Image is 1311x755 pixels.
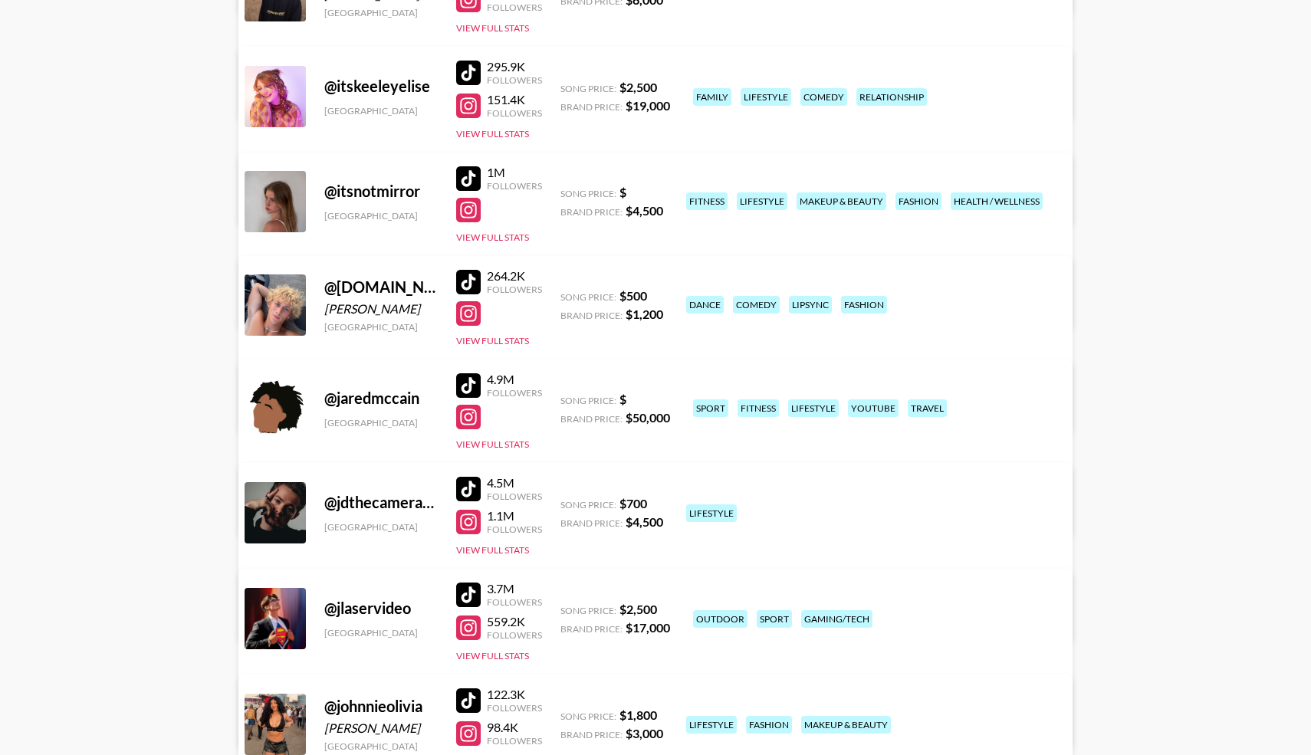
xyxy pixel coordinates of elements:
button: View Full Stats [456,22,529,34]
strong: $ 17,000 [626,620,670,635]
span: Song Price: [560,499,616,510]
div: 1.1M [487,508,542,524]
span: Brand Price: [560,729,623,740]
div: Followers [487,735,542,747]
div: lifestyle [686,716,737,734]
div: fitness [738,399,779,417]
div: 3.7M [487,581,542,596]
div: [GEOGRAPHIC_DATA] [324,321,438,333]
div: 4.9M [487,372,542,387]
div: Followers [487,596,542,608]
strong: $ 1,200 [626,307,663,321]
div: comedy [733,296,780,313]
div: @ jlaservideo [324,599,438,618]
div: 264.2K [487,268,542,284]
div: comedy [800,88,847,106]
div: 98.4K [487,720,542,735]
strong: $ 700 [619,496,647,510]
div: Followers [487,107,542,119]
div: fashion [841,296,887,313]
button: View Full Stats [456,231,529,243]
div: lifestyle [741,88,791,106]
strong: $ [619,392,626,406]
span: Song Price: [560,291,616,303]
div: @ itskeeleyelise [324,77,438,96]
span: Song Price: [560,605,616,616]
div: [GEOGRAPHIC_DATA] [324,210,438,222]
div: lifestyle [737,192,787,210]
span: Song Price: [560,711,616,722]
strong: $ 2,500 [619,602,657,616]
span: Brand Price: [560,413,623,425]
div: sport [693,399,728,417]
button: View Full Stats [456,650,529,661]
div: [PERSON_NAME] [324,721,438,736]
div: [GEOGRAPHIC_DATA] [324,7,438,18]
div: 559.2K [487,614,542,629]
button: View Full Stats [456,335,529,346]
div: family [693,88,731,106]
div: fashion [895,192,941,210]
div: youtube [848,399,899,417]
div: [GEOGRAPHIC_DATA] [324,521,438,533]
div: @ johnnieolivia [324,697,438,716]
div: @ jdthecameraguy [324,493,438,512]
div: lifestyle [788,399,839,417]
div: sport [757,610,792,628]
div: 122.3K [487,687,542,702]
div: lipsync [789,296,832,313]
button: View Full Stats [456,544,529,556]
div: Followers [487,702,542,714]
div: makeup & beauty [797,192,886,210]
strong: $ 1,800 [619,707,657,722]
div: dance [686,296,724,313]
div: Followers [487,491,542,502]
strong: $ 2,500 [619,80,657,94]
div: 295.9K [487,59,542,74]
span: Brand Price: [560,517,623,529]
div: @ itsnotmirror [324,182,438,201]
span: Brand Price: [560,206,623,218]
div: Followers [487,629,542,641]
span: Song Price: [560,188,616,199]
span: Song Price: [560,395,616,406]
div: fashion [746,716,792,734]
div: @ [DOMAIN_NAME][PERSON_NAME] [324,277,438,297]
span: Song Price: [560,83,616,94]
strong: $ 19,000 [626,98,670,113]
div: [GEOGRAPHIC_DATA] [324,105,438,117]
button: View Full Stats [456,128,529,140]
div: relationship [856,88,927,106]
div: fitness [686,192,728,210]
strong: $ 500 [619,288,647,303]
div: Followers [487,284,542,295]
button: View Full Stats [456,438,529,450]
div: Followers [487,74,542,86]
div: @ jaredmccain [324,389,438,408]
div: makeup & beauty [801,716,891,734]
span: Brand Price: [560,310,623,321]
div: gaming/tech [801,610,872,628]
strong: $ [619,185,626,199]
div: [GEOGRAPHIC_DATA] [324,627,438,638]
div: travel [908,399,947,417]
div: 1M [487,165,542,180]
div: 4.5M [487,475,542,491]
div: Followers [487,524,542,535]
div: Followers [487,387,542,399]
div: Followers [487,180,542,192]
div: health / wellness [951,192,1043,210]
span: Brand Price: [560,101,623,113]
strong: $ 4,500 [626,203,663,218]
strong: $ 4,500 [626,514,663,529]
div: [GEOGRAPHIC_DATA] [324,740,438,752]
div: [GEOGRAPHIC_DATA] [324,417,438,428]
div: 151.4K [487,92,542,107]
div: outdoor [693,610,747,628]
strong: $ 50,000 [626,410,670,425]
div: [PERSON_NAME] [324,301,438,317]
div: Followers [487,2,542,13]
div: lifestyle [686,504,737,522]
span: Brand Price: [560,623,623,635]
strong: $ 3,000 [626,726,663,740]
